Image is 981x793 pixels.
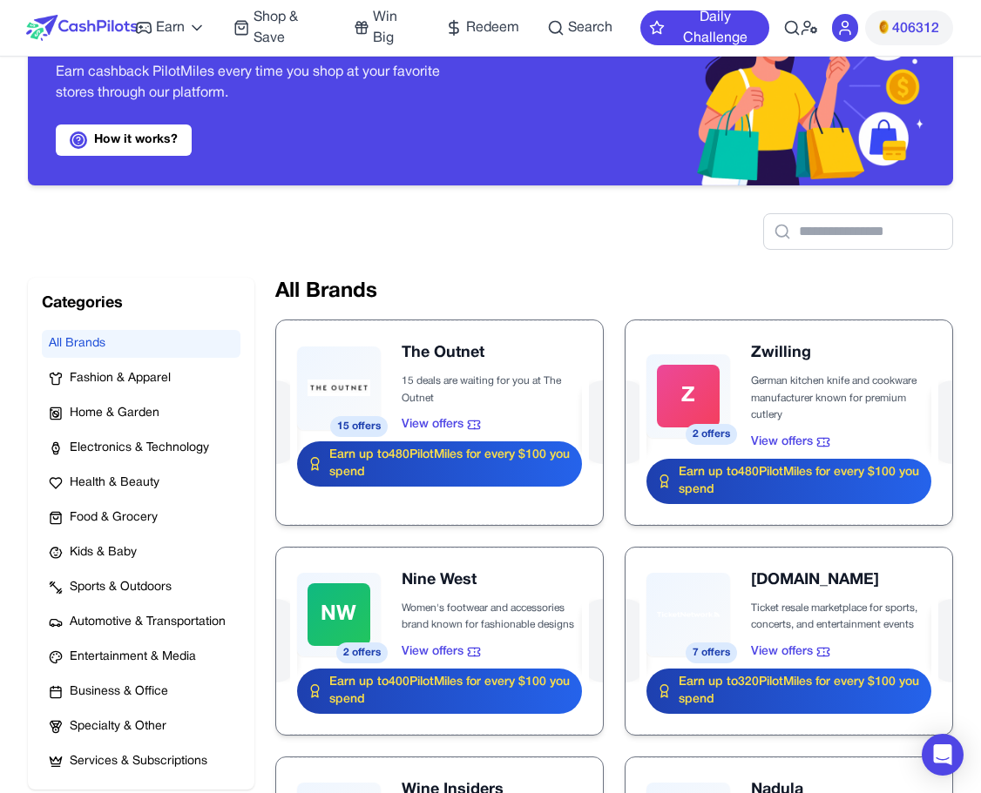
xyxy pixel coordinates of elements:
[42,292,240,316] h2: Categories
[568,17,612,38] span: Search
[42,713,240,741] button: Specialty & Other
[42,504,240,532] button: Food & Grocery
[70,718,166,736] span: Specialty & Other
[70,440,209,457] span: Electronics & Technology
[70,405,159,422] span: Home & Garden
[26,15,138,41] img: CashPilots Logo
[70,579,172,596] span: Sports & Outdoors
[42,608,240,636] button: Automotive & Transportation
[865,10,953,45] button: PMs406312
[42,643,240,671] button: Entertainment & Media
[42,678,240,706] button: Business & Office
[445,17,519,38] a: Redeem
[70,649,196,666] span: Entertainment & Media
[879,20,889,34] img: PMs
[70,683,168,701] span: Business & Office
[42,400,240,427] button: Home & Garden
[70,753,207,770] span: Services & Subscriptions
[233,7,325,49] a: Shop & Save
[70,370,171,387] span: Fashion & Apparel
[640,10,769,45] button: Daily Challenge
[275,278,954,306] h2: All Brands
[42,330,240,358] button: All Brands
[70,544,137,561] span: Kids & Baby
[547,17,612,38] a: Search
[254,7,326,49] span: Shop & Save
[922,734,964,776] div: Open Intercom Messenger
[42,434,240,462] button: Electronics & Technology
[373,7,417,49] span: Win Big
[70,614,226,631] span: Automotive & Transportation
[42,748,240,776] button: Services & Subscriptions
[466,17,519,38] span: Redeem
[135,17,206,38] a: Earn
[70,509,158,527] span: Food & Grocery
[56,124,192,156] a: How it works?
[42,574,240,601] button: Sports & Outdoors
[42,469,240,497] button: Health & Beauty
[156,17,185,38] span: Earn
[354,7,417,49] a: Win Big
[70,474,159,492] span: Health & Beauty
[892,18,939,39] span: 406312
[42,365,240,393] button: Fashion & Apparel
[42,539,240,567] button: Kids & Baby
[56,62,463,104] p: Earn cashback PilotMiles every time you shop at your favorite stores through our platform.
